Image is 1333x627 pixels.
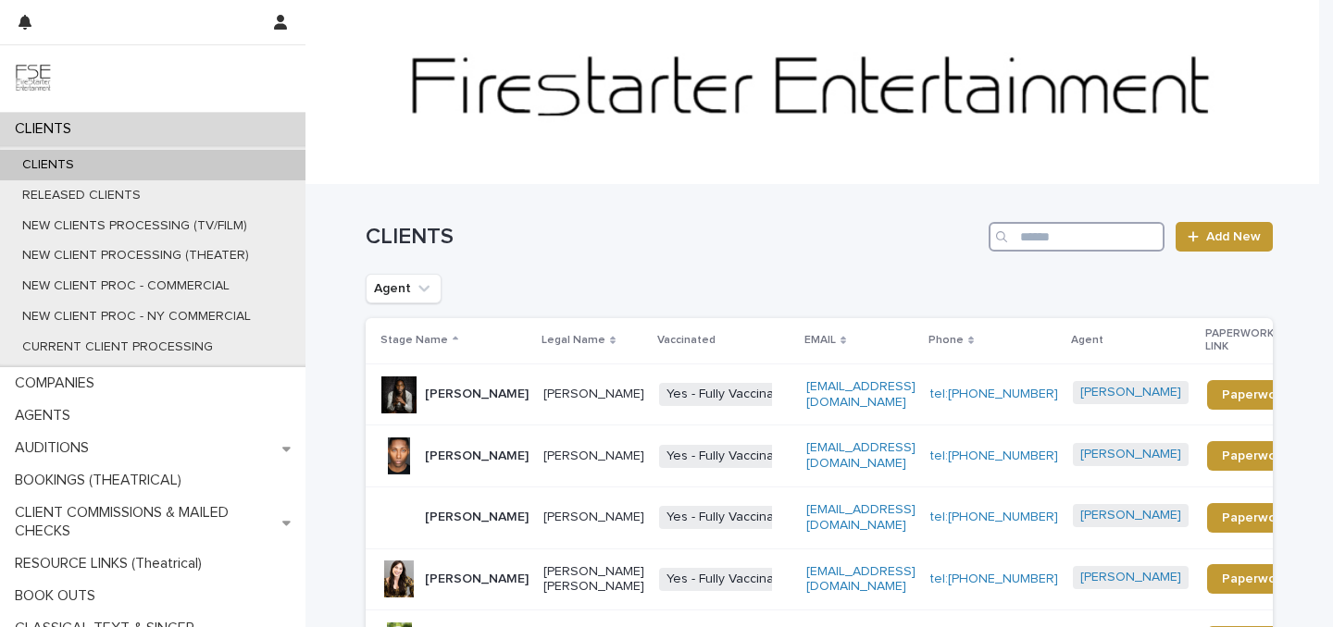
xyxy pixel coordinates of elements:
[1080,447,1181,462] a: [PERSON_NAME]
[380,330,448,350] p: Stage Name
[1206,230,1261,243] span: Add New
[7,218,262,234] p: NEW CLIENTS PROCESSING (TV/FILM)
[1222,449,1288,462] span: Paperwork
[1071,330,1103,350] p: Agent
[657,330,716,350] p: Vaccinated
[7,339,228,355] p: CURRENT CLIENT PROCESSING
[930,387,1058,400] a: tel:[PHONE_NUMBER]
[7,407,85,424] p: AGENTS
[543,510,644,525] p: [PERSON_NAME]
[659,568,801,591] span: Yes - Fully Vaccinated
[1222,572,1288,585] span: Paperwork
[1207,503,1302,533] a: Paperwork
[366,363,1332,425] tr: [PERSON_NAME][PERSON_NAME]Yes - Fully Vaccinated[EMAIL_ADDRESS][DOMAIN_NAME]tel:[PHONE_NUMBER][PE...
[366,486,1332,548] tr: [PERSON_NAME][PERSON_NAME]Yes - Fully Vaccinated[EMAIL_ADDRESS][DOMAIN_NAME]tel:[PHONE_NUMBER][PE...
[1080,570,1181,585] a: [PERSON_NAME]
[542,330,605,350] p: Legal Name
[804,330,836,350] p: EMAIL
[1207,380,1302,410] a: Paperwork
[659,383,801,406] span: Yes - Fully Vaccinated
[989,222,1165,252] input: Search
[1176,222,1273,252] a: Add New
[366,274,442,303] button: Agent
[7,439,104,457] p: AUDITIONS
[659,445,801,468] span: Yes - Fully Vaccinated
[806,441,916,470] a: [EMAIL_ADDRESS][DOMAIN_NAME]
[1222,388,1288,401] span: Paperwork
[7,555,217,572] p: RESOURCE LINKS (Theatrical)
[930,449,1058,462] a: tel:[PHONE_NUMBER]
[15,60,52,97] img: 9JgRvJ3ETPGCJDhvPVA5
[7,472,196,489] p: BOOKINGS (THEATRICAL)
[7,248,264,264] p: NEW CLIENT PROCESSING (THEATER)
[7,120,86,138] p: CLIENTS
[425,449,529,464] p: [PERSON_NAME]
[1080,385,1181,400] a: [PERSON_NAME]
[543,449,644,464] p: [PERSON_NAME]
[806,503,916,532] a: [EMAIL_ADDRESS][DOMAIN_NAME]
[930,510,1058,523] a: tel:[PHONE_NUMBER]
[366,224,981,251] h1: CLIENTS
[1080,508,1181,523] a: [PERSON_NAME]
[7,157,89,173] p: CLIENTS
[366,425,1332,487] tr: [PERSON_NAME][PERSON_NAME]Yes - Fully Vaccinated[EMAIL_ADDRESS][DOMAIN_NAME]tel:[PHONE_NUMBER][PE...
[1207,441,1302,471] a: Paperwork
[7,188,156,203] p: RELEASED CLIENTS
[425,387,529,402] p: [PERSON_NAME]
[659,506,801,529] span: Yes - Fully Vaccinated
[543,564,644,596] p: [PERSON_NAME] [PERSON_NAME]
[7,278,244,294] p: NEW CLIENT PROC - COMMERCIAL
[7,375,109,392] p: COMPANIES
[1222,511,1288,524] span: Paperwork
[806,565,916,594] a: [EMAIL_ADDRESS][DOMAIN_NAME]
[7,504,282,539] p: CLIENT COMMISSIONS & MAILED CHECKS
[806,380,916,409] a: [EMAIL_ADDRESS][DOMAIN_NAME]
[7,309,266,325] p: NEW CLIENT PROC - NY COMMERCIAL
[543,387,644,402] p: [PERSON_NAME]
[7,587,110,605] p: BOOK OUTS
[366,548,1332,610] tr: [PERSON_NAME][PERSON_NAME] [PERSON_NAME]Yes - Fully Vaccinated[EMAIL_ADDRESS][DOMAIN_NAME]tel:[PH...
[930,572,1058,585] a: tel:[PHONE_NUMBER]
[928,330,964,350] p: Phone
[1205,324,1292,358] p: PAPERWORK LINK
[425,572,529,587] p: [PERSON_NAME]
[1207,564,1302,594] a: Paperwork
[425,510,529,525] p: [PERSON_NAME]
